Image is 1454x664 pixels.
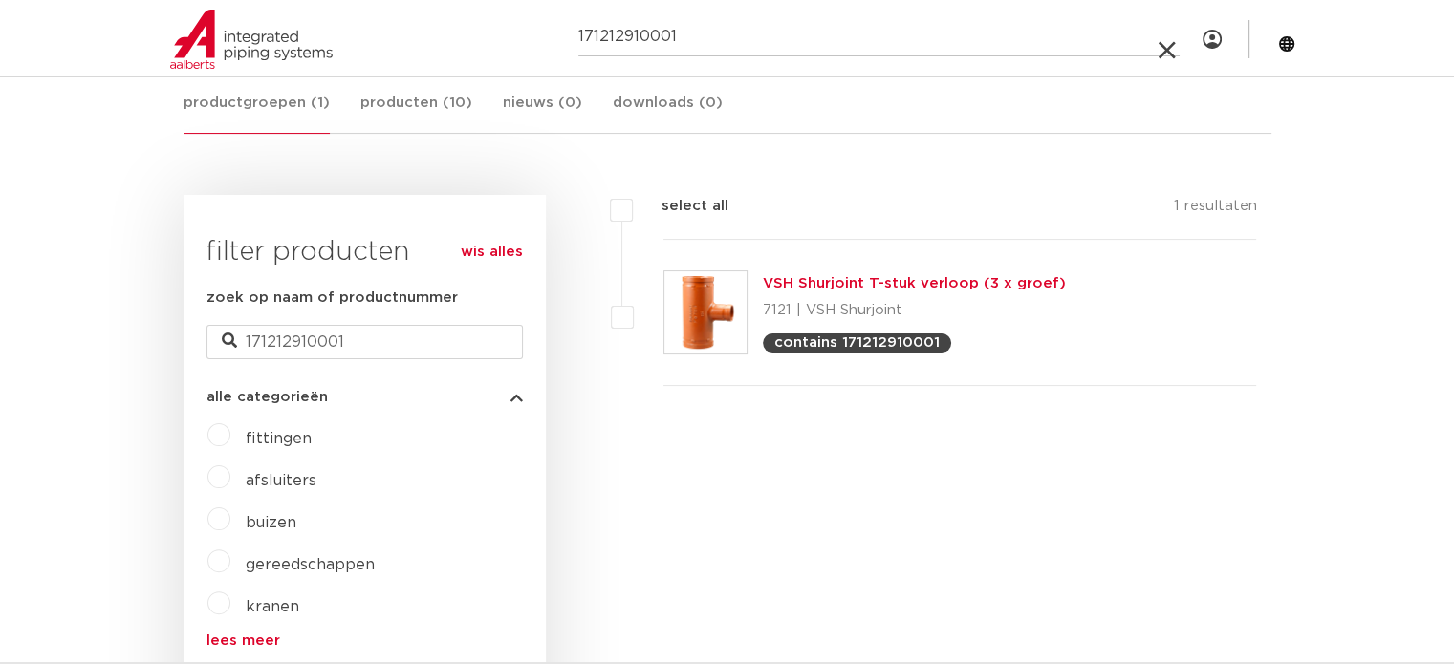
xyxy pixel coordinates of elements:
[246,515,296,530] a: buizen
[206,390,328,404] span: alle categorieën
[246,599,299,614] a: kranen
[206,287,458,310] label: zoek op naam of productnummer
[461,241,523,264] a: wis alles
[664,271,747,353] img: Thumbnail for VSH Shurjoint T-stuk verloop (3 x groef)
[206,233,523,271] h3: filter producten
[633,195,728,218] label: select all
[763,295,1066,326] p: 7121 | VSH Shurjoint
[246,557,375,572] a: gereedschappen
[206,390,523,404] button: alle categorieën
[774,335,940,350] p: contains 171212910001
[184,92,330,134] a: productgroepen (1)
[360,92,472,133] a: producten (10)
[206,633,523,648] a: lees meer
[246,431,312,446] a: fittingen
[578,18,1180,56] input: zoeken...
[206,325,523,359] input: zoeken
[246,473,316,488] a: afsluiters
[613,92,723,133] a: downloads (0)
[503,92,582,133] a: nieuws (0)
[1173,195,1256,225] p: 1 resultaten
[763,276,1066,290] a: VSH Shurjoint T-stuk verloop (3 x groef)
